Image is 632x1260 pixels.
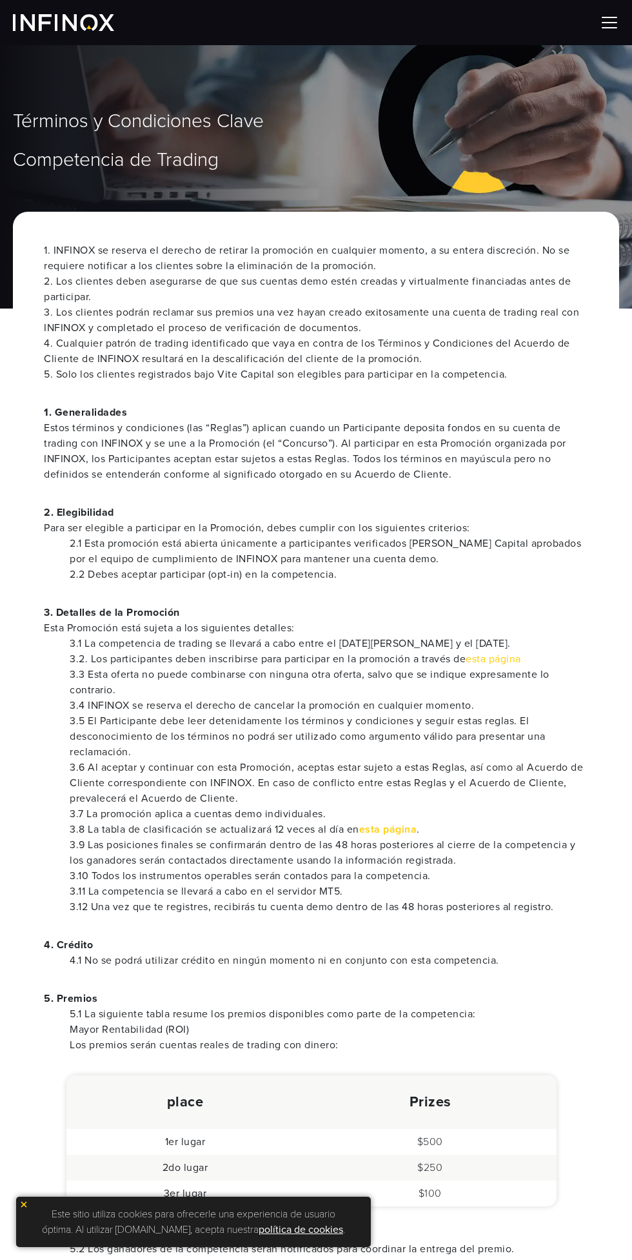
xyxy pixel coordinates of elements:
[466,653,521,666] a: esta página
[70,651,588,667] li: 3.2. Los participantes deben inscribirse para participar en la promoción a través de
[44,991,588,1006] p: 5. Premios
[70,1241,588,1257] li: 5.2 Los ganadores de la competencia serán notificados para coordinar la entrega del premio.
[70,899,588,915] li: 3.12 Una vez que te registres, recibirás tu cuenta demo dentro de las 48 horas posteriores al reg...
[44,937,588,953] p: 4. Crédito
[44,305,588,336] li: 3. Los clientes podrán reclamar sus premios una vez hayan creado exitosamente una cuenta de tradi...
[304,1181,556,1206] td: $100
[44,274,588,305] li: 2. Los clientes deben asegurarse de que sus cuentas demo estén creadas y virtualmente financiadas...
[66,1129,304,1155] td: 1er lugar
[44,367,588,382] li: 5. Solo los clientes registrados bajo Vite Capital son elegibles para participar en la competencia.
[70,698,588,713] li: 3.4 INFINOX se reserva el derecho de cancelar la promoción en cualquier momento.
[304,1075,556,1129] th: Prizes
[70,760,588,806] li: 3.6 Al aceptar y continuar con esta Promoción, aceptas estar sujeto a estas Reglas, así como al A...
[19,1200,28,1209] img: yellow close icon
[70,806,588,822] li: 3.7 La promoción aplica a cuentas demo individuales.
[70,884,588,899] li: 3.11 La competencia se llevará a cabo en el servidor MT5.
[66,1155,304,1181] td: 2do lugar
[70,713,588,760] li: 3.5 El Participante debe leer detenidamente los términos y condiciones y seguir estas reglas. El ...
[44,243,588,274] li: 1. INFINOX se reserva el derecho de retirar la promoción en cualquier momento, a su entera discre...
[359,823,417,836] a: esta página
[304,1155,556,1181] td: $250
[66,1181,304,1206] td: 3er lugar
[70,1006,588,1022] li: 5.1 La siguiente tabla resume los premios disponibles como parte de la competencia:
[70,536,588,567] li: 2.1 Esta promoción está abierta únicamente a participantes verificados [PERSON_NAME] Capital apro...
[44,336,588,367] li: 4. Cualquier patrón de trading identificado que vaya en contra de los Términos y Condiciones del ...
[23,1203,364,1241] p: Este sitio utiliza cookies para ofrecerle una experiencia de usuario óptima. Al utilizar [DOMAIN_...
[70,868,588,884] li: 3.10 Todos los instrumentos operables serán contados para la competencia.
[13,110,264,134] span: Términos y Condiciones Clave
[70,953,588,968] li: 4.1 No se podrá utilizar crédito en ningún momento ni en conjunto con esta competencia.
[44,605,588,636] p: 3. Detalles de la Promoción
[44,505,588,536] p: 2. Elegibilidad
[70,1037,588,1053] li: Los premios serán cuentas reales de trading con dinero:
[259,1223,343,1236] a: política de cookies
[44,420,588,482] span: Estos términos y condiciones (las “Reglas”) aplican cuando un Participante deposita fondos en su ...
[70,636,588,651] li: 3.1 La competencia de trading se llevará a cabo entre el [DATE][PERSON_NAME] y el [DATE].
[44,620,588,636] span: Esta Promoción está sujeta a los siguientes detalles:
[44,520,588,536] span: Para ser elegible a participar en la Promoción, debes cumplir con los siguientes criterios:
[44,405,588,482] p: 1. Generalidades
[66,1075,304,1129] th: place
[70,1022,588,1037] li: Mayor Rentabilidad (ROI)
[70,837,588,868] li: 3.9 Las posiciones finales se confirmarán dentro de las 48 horas posteriores al cierre de la comp...
[13,150,619,170] h1: Competencia de Trading
[70,567,588,582] li: 2.2 Debes aceptar participar (opt-in) en la competencia.
[70,822,588,837] li: 3.8 La tabla de clasificación se actualizará 12 veces al día en .
[304,1129,556,1155] td: $500
[70,667,588,698] li: 3.3 Esta oferta no puede combinarse con ninguna otra oferta, salvo que se indique expresamente lo...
